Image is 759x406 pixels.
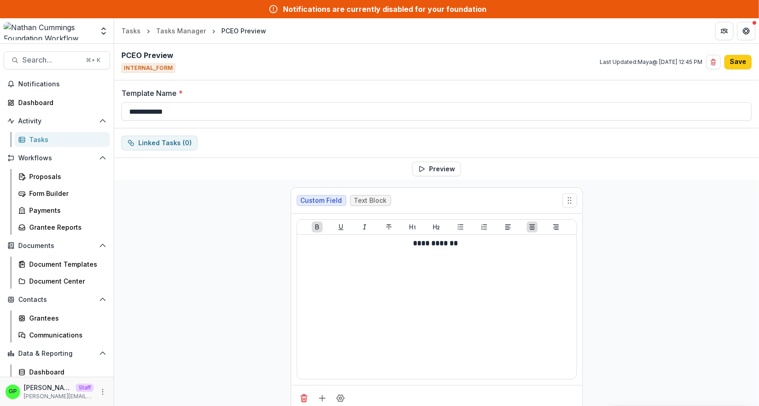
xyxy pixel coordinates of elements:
[4,77,110,91] button: Notifications
[550,221,561,232] button: Align Right
[121,88,746,99] label: Template Name
[407,221,418,232] button: Heading 1
[97,22,110,40] button: Open entity switcher
[15,257,110,272] a: Document Templates
[18,117,95,125] span: Activity
[297,391,311,406] button: Delete field
[412,162,461,176] button: Preview
[15,327,110,343] a: Communications
[29,276,103,286] div: Document Center
[24,383,72,392] p: [PERSON_NAME]
[15,274,110,289] a: Document Center
[121,26,141,36] div: Tasks
[15,203,110,218] a: Payments
[4,151,110,165] button: Open Workflows
[431,221,442,232] button: Heading 2
[76,384,94,392] p: Staff
[301,197,342,205] span: Custom Field
[18,242,95,250] span: Documents
[359,221,370,232] button: Italicize
[29,367,103,377] div: Dashboard
[333,391,348,406] button: Field Settings
[455,221,466,232] button: Bullet List
[4,292,110,307] button: Open Contacts
[527,221,538,232] button: Align Center
[97,386,108,397] button: More
[737,22,755,40] button: Get Help
[15,169,110,184] a: Proposals
[15,132,110,147] a: Tasks
[4,238,110,253] button: Open Documents
[383,221,394,232] button: Strike
[18,350,95,358] span: Data & Reporting
[15,186,110,201] a: Form Builder
[724,55,752,69] button: Save
[503,221,513,232] button: Align Left
[121,51,173,60] h2: PCEO Preview
[84,55,102,65] div: ⌘ + K
[221,26,266,36] div: PCEO Preview
[156,26,206,36] div: Tasks Manager
[24,392,94,401] p: [PERSON_NAME][EMAIL_ADDRESS][DOMAIN_NAME]
[18,154,95,162] span: Workflows
[121,63,175,73] span: INTERNAL_FORM
[4,95,110,110] a: Dashboard
[18,80,106,88] span: Notifications
[121,136,198,150] button: dependent-tasks
[283,4,487,15] div: Notifications are currently disabled for your foundation
[600,58,702,66] p: Last Updated: Maya @ [DATE] 12:45 PM
[152,24,209,37] a: Tasks Manager
[22,56,80,64] span: Search...
[18,98,103,107] div: Dashboard
[4,22,94,40] img: Nathan Cummings Foundation Workflow Sandbox logo
[706,55,721,69] button: Delete template
[29,135,103,144] div: Tasks
[4,114,110,128] button: Open Activity
[312,221,323,232] button: Bold
[9,389,17,395] div: Griffin Perry
[354,197,387,205] span: Text Block
[15,311,110,326] a: Grantees
[315,391,330,406] button: Add field
[118,24,144,37] a: Tasks
[562,193,577,208] button: Move field
[29,172,103,181] div: Proposals
[15,364,110,380] a: Dashboard
[479,221,490,232] button: Ordered List
[4,51,110,69] button: Search...
[29,222,103,232] div: Grantee Reports
[18,296,95,304] span: Contacts
[15,220,110,235] a: Grantee Reports
[335,221,346,232] button: Underline
[29,313,103,323] div: Grantees
[29,189,103,198] div: Form Builder
[29,330,103,340] div: Communications
[118,24,270,37] nav: breadcrumb
[29,259,103,269] div: Document Templates
[4,346,110,361] button: Open Data & Reporting
[715,22,733,40] button: Partners
[29,206,103,215] div: Payments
